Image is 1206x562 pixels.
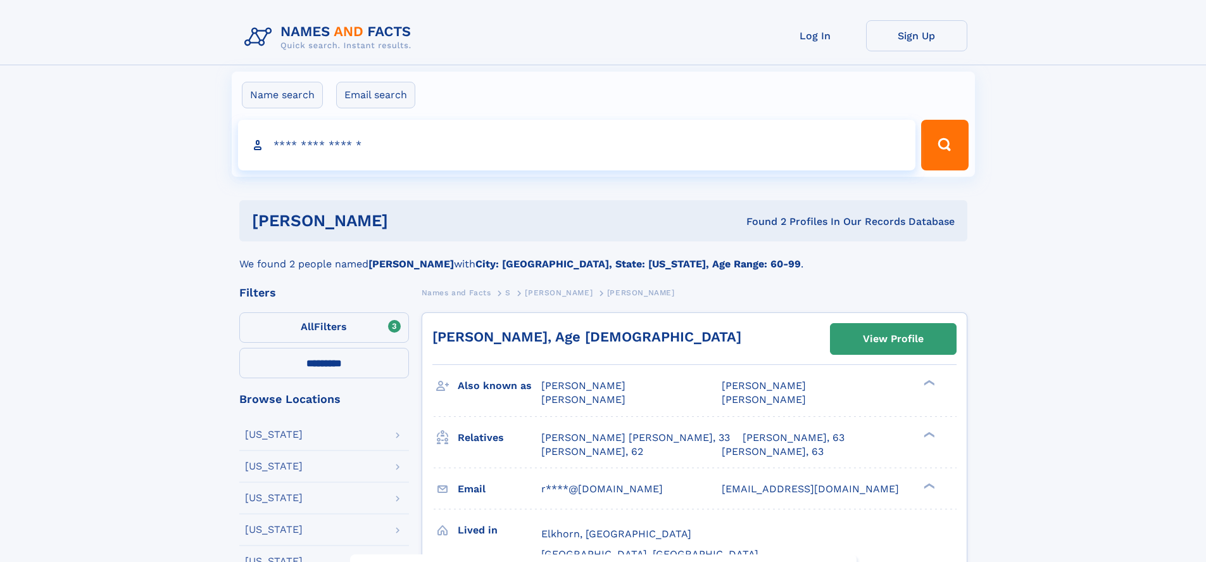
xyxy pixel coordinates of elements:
[245,525,303,535] div: [US_STATE]
[301,321,314,333] span: All
[245,461,303,471] div: [US_STATE]
[722,483,899,495] span: [EMAIL_ADDRESS][DOMAIN_NAME]
[722,445,824,459] a: [PERSON_NAME], 63
[368,258,454,270] b: [PERSON_NAME]
[252,213,567,229] h1: [PERSON_NAME]
[422,284,491,300] a: Names and Facts
[722,380,806,392] span: [PERSON_NAME]
[525,288,593,297] span: [PERSON_NAME]
[567,215,955,229] div: Found 2 Profiles In Our Records Database
[239,312,409,343] label: Filters
[541,393,625,406] span: [PERSON_NAME]
[475,258,801,270] b: City: [GEOGRAPHIC_DATA], State: [US_STATE], Age Range: 60-99
[541,380,625,392] span: [PERSON_NAME]
[743,431,845,445] a: [PERSON_NAME], 63
[505,288,511,297] span: S
[239,20,422,54] img: Logo Names and Facts
[245,493,303,503] div: [US_STATE]
[920,379,936,387] div: ❯
[863,324,924,354] div: View Profile
[525,284,593,300] a: [PERSON_NAME]
[607,288,675,297] span: [PERSON_NAME]
[458,520,541,541] h3: Lived in
[541,548,758,560] span: [GEOGRAPHIC_DATA], [GEOGRAPHIC_DATA]
[245,430,303,440] div: [US_STATE]
[505,284,511,300] a: S
[458,478,541,500] h3: Email
[920,430,936,438] div: ❯
[242,82,323,108] label: Name search
[239,287,409,298] div: Filters
[541,445,643,459] a: [PERSON_NAME], 62
[920,482,936,490] div: ❯
[239,241,967,272] div: We found 2 people named with .
[458,427,541,449] h3: Relatives
[238,120,916,170] input: search input
[831,324,956,354] a: View Profile
[336,82,415,108] label: Email search
[458,375,541,397] h3: Also known as
[541,528,691,540] span: Elkhorn, [GEOGRAPHIC_DATA]
[722,393,806,406] span: [PERSON_NAME]
[239,393,409,405] div: Browse Locations
[432,329,741,345] a: [PERSON_NAME], Age [DEMOGRAPHIC_DATA]
[866,20,967,51] a: Sign Up
[765,20,866,51] a: Log In
[541,431,730,445] a: [PERSON_NAME] [PERSON_NAME], 33
[921,120,968,170] button: Search Button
